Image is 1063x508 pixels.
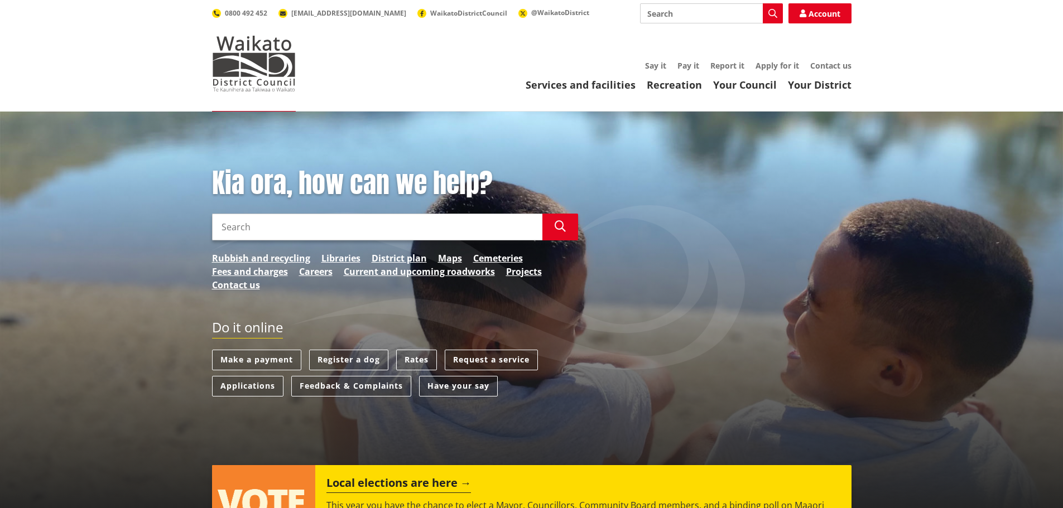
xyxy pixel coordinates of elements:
[473,251,523,265] a: Cemeteries
[419,376,498,396] a: Have your say
[212,167,578,200] h1: Kia ora, how can we help?
[788,3,852,23] a: Account
[788,78,852,91] a: Your District
[321,251,360,265] a: Libraries
[756,60,799,71] a: Apply for it
[810,60,852,71] a: Contact us
[291,376,411,396] a: Feedback & Complaints
[445,350,538,370] a: Request a service
[212,251,310,265] a: Rubbish and recycling
[396,350,437,370] a: Rates
[225,8,267,18] span: 0800 492 452
[212,214,542,240] input: Search input
[309,350,388,370] a: Register a dog
[372,251,427,265] a: District plan
[212,278,260,292] a: Contact us
[438,251,462,265] a: Maps
[212,36,296,91] img: Waikato District Council - Te Kaunihera aa Takiwaa o Waikato
[212,8,267,18] a: 0800 492 452
[212,265,288,278] a: Fees and charges
[677,60,699,71] a: Pay it
[713,78,777,91] a: Your Council
[647,78,702,91] a: Recreation
[212,376,283,396] a: Applications
[344,265,495,278] a: Current and upcoming roadworks
[299,265,333,278] a: Careers
[531,8,589,17] span: @WaikatoDistrict
[640,3,783,23] input: Search input
[430,8,507,18] span: WaikatoDistrictCouncil
[212,320,283,339] h2: Do it online
[212,350,301,370] a: Make a payment
[326,476,471,493] h2: Local elections are here
[291,8,406,18] span: [EMAIL_ADDRESS][DOMAIN_NAME]
[506,265,542,278] a: Projects
[645,60,666,71] a: Say it
[518,8,589,17] a: @WaikatoDistrict
[710,60,744,71] a: Report it
[526,78,636,91] a: Services and facilities
[417,8,507,18] a: WaikatoDistrictCouncil
[278,8,406,18] a: [EMAIL_ADDRESS][DOMAIN_NAME]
